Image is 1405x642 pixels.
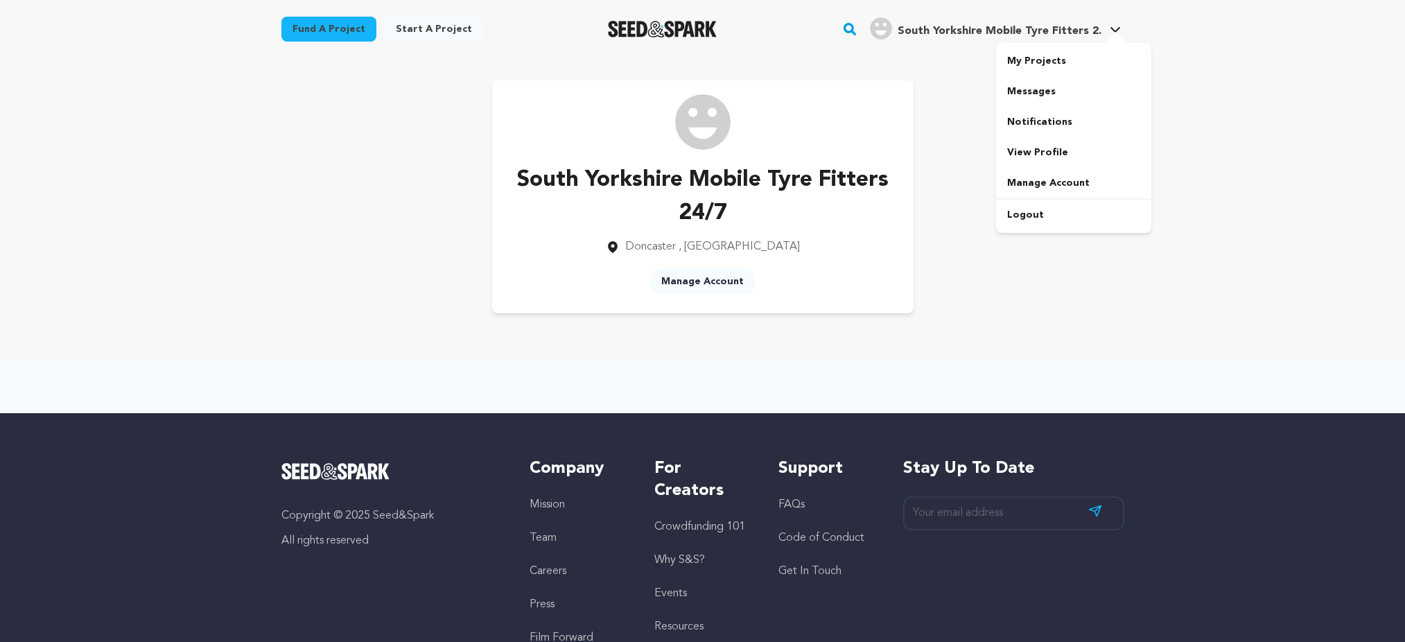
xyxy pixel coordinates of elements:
[530,599,555,610] a: Press
[281,507,503,524] p: Copyright © 2025 Seed&Spark
[281,463,503,480] a: Seed&Spark Homepage
[996,200,1151,230] a: Logout
[654,521,745,532] a: Crowdfunding 101
[996,137,1151,168] a: View Profile
[675,94,731,150] img: /img/default-images/user/medium/user.png image
[870,17,892,40] img: user.png
[514,164,891,230] p: South Yorkshire Mobile Tyre Fitters 24/7
[608,21,717,37] a: Seed&Spark Homepage
[867,15,1124,44] span: South Yorkshire Mobile Tyre Fitters 2.'s Profile
[654,555,705,566] a: Why S&S?
[996,76,1151,107] a: Messages
[654,621,704,632] a: Resources
[281,463,390,480] img: Seed&Spark Logo
[903,496,1124,530] input: Your email address
[530,458,626,480] h5: Company
[530,532,557,544] a: Team
[870,17,1101,40] div: South Yorkshire Mobile Tyre Fitters 2.'s Profile
[778,532,864,544] a: Code of Conduct
[903,458,1124,480] h5: Stay up to date
[281,532,503,549] p: All rights reserved
[654,588,687,599] a: Events
[281,17,376,42] a: Fund a project
[625,241,676,252] span: Doncaster
[650,269,755,294] a: Manage Account
[778,458,875,480] h5: Support
[778,499,805,510] a: FAQs
[898,26,1101,37] span: South Yorkshire Mobile Tyre Fitters 2.
[608,21,717,37] img: Seed&Spark Logo Dark Mode
[530,566,566,577] a: Careers
[996,107,1151,137] a: Notifications
[530,499,565,510] a: Mission
[679,241,800,252] span: , [GEOGRAPHIC_DATA]
[867,15,1124,40] a: South Yorkshire Mobile Tyre Fitters 2.'s Profile
[385,17,483,42] a: Start a project
[654,458,751,502] h5: For Creators
[778,566,841,577] a: Get In Touch
[996,46,1151,76] a: My Projects
[996,168,1151,198] a: Manage Account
